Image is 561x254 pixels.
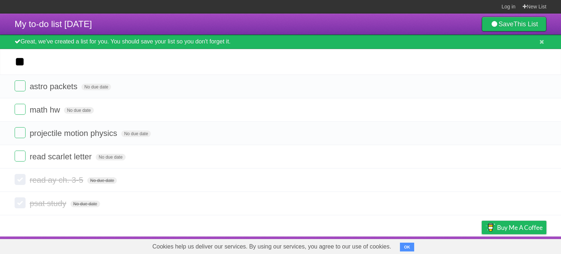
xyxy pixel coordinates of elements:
[30,199,68,208] span: psat study
[30,152,93,161] span: read scarlet letter
[15,19,92,29] span: My to-do list [DATE]
[15,197,26,208] label: Done
[81,84,111,90] span: No due date
[15,174,26,185] label: Done
[30,105,62,114] span: math hw
[30,175,85,185] span: read ay ch. 3-5
[64,107,93,114] span: No due date
[15,104,26,115] label: Done
[485,221,495,234] img: Buy me a coffee
[447,238,463,252] a: Terms
[514,20,538,28] b: This List
[15,151,26,162] label: Done
[482,17,546,31] a: SaveThis List
[500,238,546,252] a: Suggest a feature
[87,177,117,184] span: No due date
[400,243,414,251] button: OK
[30,129,119,138] span: projectile motion physics
[472,238,491,252] a: Privacy
[121,130,151,137] span: No due date
[70,201,100,207] span: No due date
[497,221,543,234] span: Buy me a coffee
[409,238,438,252] a: Developers
[145,239,398,254] span: Cookies help us deliver our services. By using our services, you agree to our use of cookies.
[15,127,26,138] label: Done
[482,221,546,234] a: Buy me a coffee
[15,80,26,91] label: Done
[96,154,125,160] span: No due date
[385,238,400,252] a: About
[30,82,79,91] span: astro packets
